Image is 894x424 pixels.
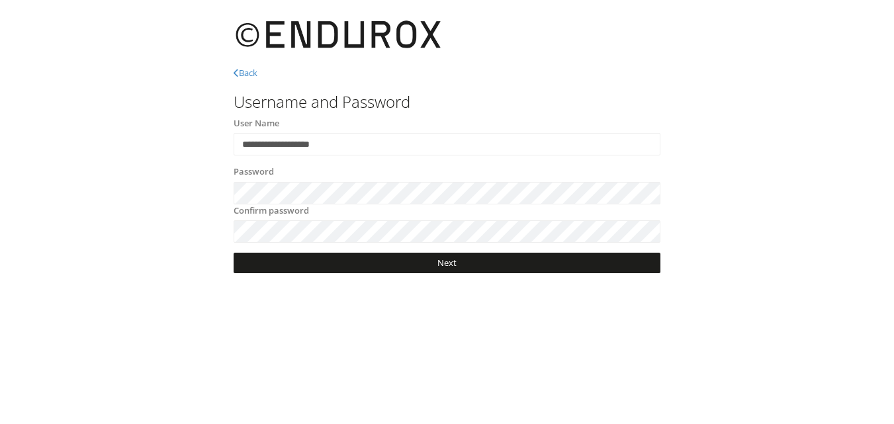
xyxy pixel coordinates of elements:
label: Confirm password [234,204,309,218]
a: Back [234,67,257,79]
a: Next [234,253,661,273]
h3: Username and Password [234,93,661,110]
label: User Name [234,117,279,130]
label: Password [234,165,274,179]
img: Endurox_Black_Pad_2.png [234,11,444,60]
